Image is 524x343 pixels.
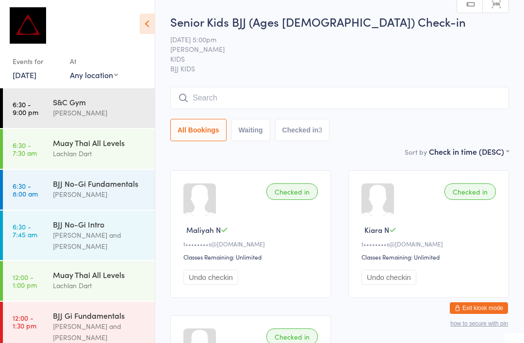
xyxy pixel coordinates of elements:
label: Sort by [405,147,427,157]
div: Classes Remaining: Unlimited [361,253,499,261]
button: Waiting [231,119,270,141]
a: 12:00 -1:00 pmMuay Thai All LevelsLachlan Dart [3,261,155,301]
div: [PERSON_NAME] [53,107,147,118]
time: 6:30 - 8:00 am [13,182,38,197]
span: Maliyah N [186,225,221,235]
div: t••••••••s@[DOMAIN_NAME] [361,240,499,248]
div: Checked in [444,183,496,200]
time: 6:30 - 7:30 am [13,141,37,157]
button: Checked in3 [275,119,330,141]
div: Lachlan Dart [53,148,147,159]
div: BJJ No-Gi Intro [53,219,147,229]
img: Dominance MMA Abbotsford [10,7,46,44]
div: Muay Thai All Levels [53,137,147,148]
div: t••••••••s@[DOMAIN_NAME] [183,240,321,248]
button: Undo checkin [183,270,238,285]
a: 6:30 -7:45 amBJJ No-Gi Intro[PERSON_NAME] and [PERSON_NAME] [3,211,155,260]
input: Search [170,87,509,109]
a: 6:30 -8:00 amBJJ No-Gi Fundamentals[PERSON_NAME] [3,170,155,210]
button: how to secure with pin [450,320,508,327]
time: 12:00 - 1:00 pm [13,273,37,289]
div: [PERSON_NAME] [53,189,147,200]
h2: Senior Kids BJJ (Ages [DEMOGRAPHIC_DATA]) Check-in [170,14,509,30]
div: Classes Remaining: Unlimited [183,253,321,261]
div: S&C Gym [53,97,147,107]
span: KIDS [170,54,494,64]
div: At [70,53,118,69]
a: 6:30 -7:30 amMuay Thai All LevelsLachlan Dart [3,129,155,169]
div: Check in time (DESC) [429,146,509,157]
span: [DATE] 5:00pm [170,34,494,44]
button: All Bookings [170,119,227,141]
button: Exit kiosk mode [450,302,508,314]
time: 12:00 - 1:30 pm [13,314,36,329]
div: Events for [13,53,60,69]
button: Undo checkin [361,270,416,285]
div: [PERSON_NAME] and [PERSON_NAME] [53,229,147,252]
div: BJJ Gi Fundamentals [53,310,147,321]
div: Any location [70,69,118,80]
div: [PERSON_NAME] and [PERSON_NAME] [53,321,147,343]
div: Muay Thai All Levels [53,269,147,280]
div: Lachlan Dart [53,280,147,291]
a: [DATE] [13,69,36,80]
time: 6:30 - 7:45 am [13,223,37,238]
time: 6:30 - 9:00 pm [13,100,38,116]
span: BJJ KIDS [170,64,509,73]
span: [PERSON_NAME] [170,44,494,54]
div: BJJ No-Gi Fundamentals [53,178,147,189]
div: 3 [318,126,322,134]
a: 6:30 -9:00 pmS&C Gym[PERSON_NAME] [3,88,155,128]
div: Checked in [266,183,318,200]
span: Kiara N [364,225,389,235]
